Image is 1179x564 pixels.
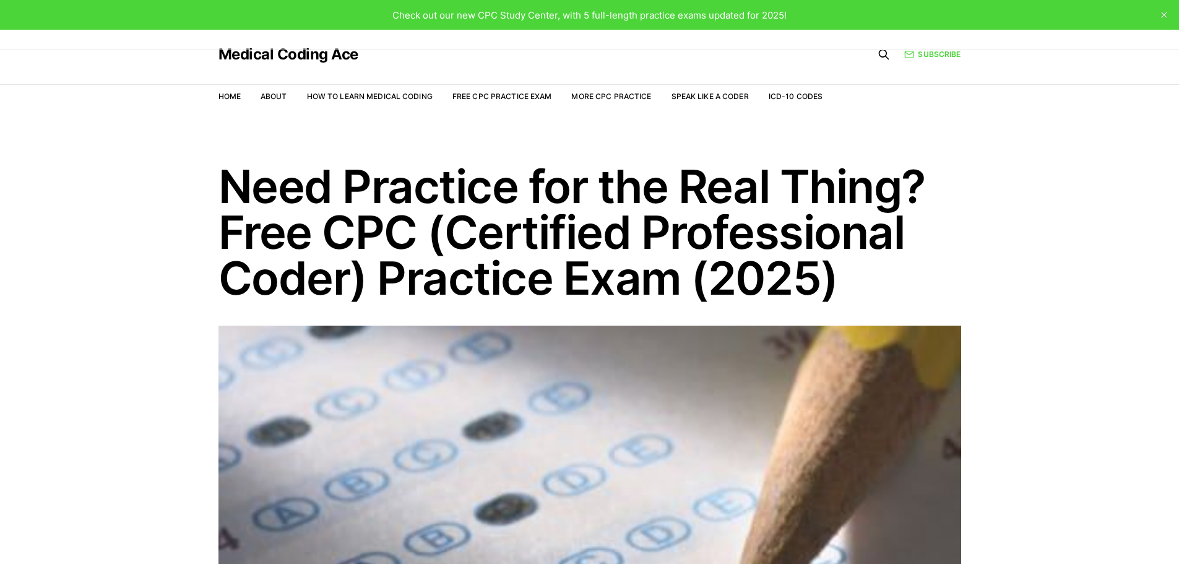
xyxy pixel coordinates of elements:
[904,48,961,60] a: Subscribe
[218,47,358,62] a: Medical Coding Ace
[392,9,787,21] span: Check out our new CPC Study Center, with 5 full-length practice exams updated for 2025!
[452,92,552,101] a: Free CPC Practice Exam
[218,92,241,101] a: Home
[307,92,433,101] a: How to Learn Medical Coding
[672,92,749,101] a: Speak Like a Coder
[261,92,287,101] a: About
[571,92,651,101] a: More CPC Practice
[218,163,961,301] h1: Need Practice for the Real Thing? Free CPC (Certified Professional Coder) Practice Exam (2025)
[769,92,823,101] a: ICD-10 Codes
[1154,5,1174,25] button: close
